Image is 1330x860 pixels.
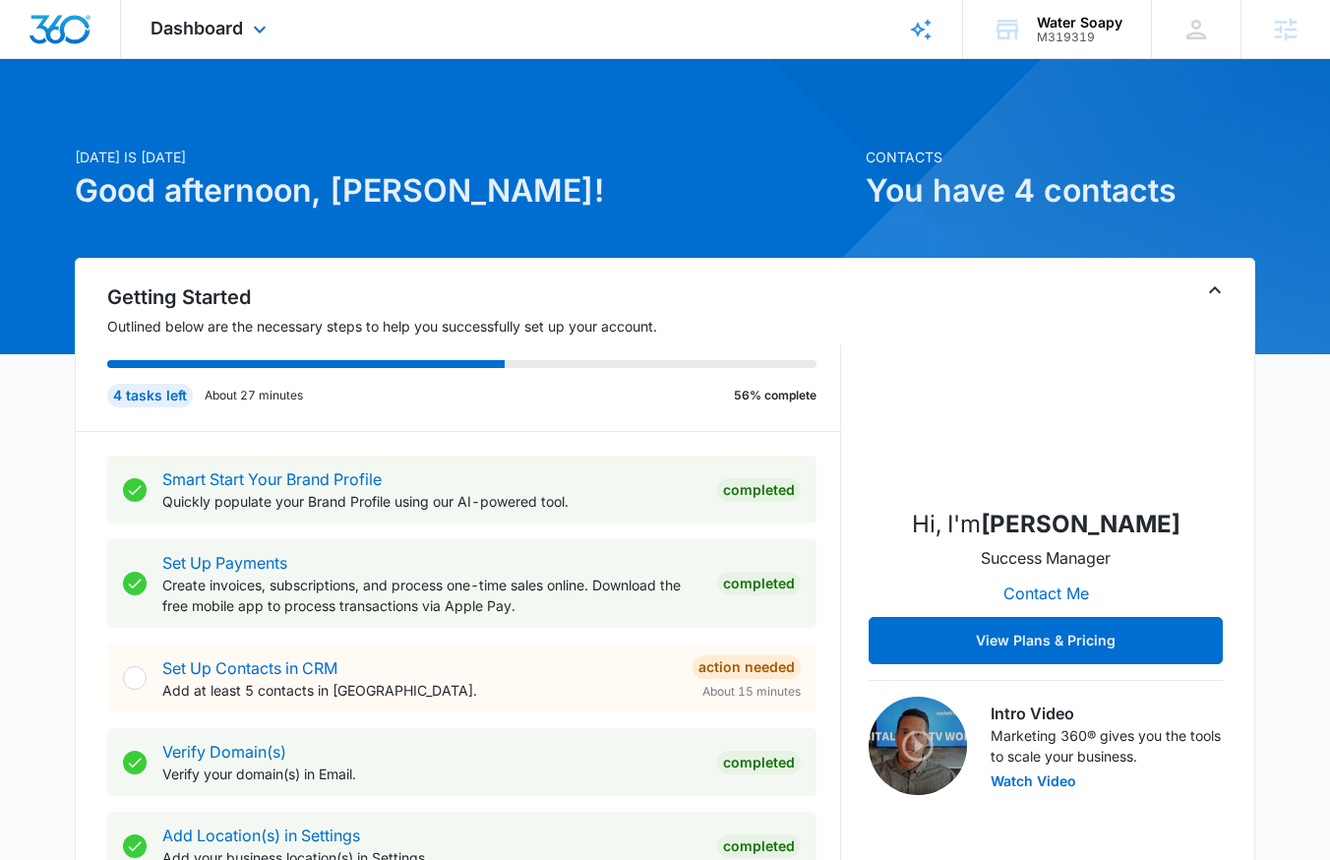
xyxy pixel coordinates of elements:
p: [DATE] is [DATE] [75,147,854,167]
a: Set Up Contacts in CRM [162,658,337,678]
button: Watch Video [991,774,1076,788]
p: Verify your domain(s) in Email. [162,764,701,784]
p: Create invoices, subscriptions, and process one-time sales online. Download the free mobile app t... [162,575,701,616]
span: About 15 minutes [702,683,801,701]
a: Smart Start Your Brand Profile [162,469,382,489]
p: Success Manager [981,546,1111,570]
a: Add Location(s) in Settings [162,826,360,845]
p: About 27 minutes [205,387,303,404]
h2: Getting Started [107,282,841,312]
img: Cheyenne von Hoene [947,294,1144,491]
button: Contact Me [984,570,1109,617]
div: Completed [717,478,801,502]
img: Intro Video [869,697,967,795]
a: Verify Domain(s) [162,742,286,762]
p: Contacts [866,147,1255,167]
h1: You have 4 contacts [866,167,1255,215]
p: Outlined below are the necessary steps to help you successfully set up your account. [107,316,841,337]
span: Dashboard [151,18,243,38]
a: Set Up Payments [162,553,287,573]
div: account id [1037,31,1122,44]
div: account name [1037,15,1122,31]
div: Completed [717,834,801,858]
p: Hi, I'm [912,507,1180,542]
p: 56% complete [734,387,816,404]
h1: Good afternoon, [PERSON_NAME]! [75,167,854,215]
h3: Intro Video [991,702,1223,725]
button: Toggle Collapse [1203,278,1227,302]
p: Marketing 360® gives you the tools to scale your business. [991,725,1223,767]
div: Action Needed [693,655,801,679]
button: View Plans & Pricing [869,617,1223,664]
p: Add at least 5 contacts in [GEOGRAPHIC_DATA]. [162,680,677,701]
strong: [PERSON_NAME] [981,510,1180,538]
div: Completed [717,572,801,595]
p: Quickly populate your Brand Profile using our AI-powered tool. [162,491,701,512]
div: 4 tasks left [107,384,193,407]
div: Completed [717,751,801,774]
